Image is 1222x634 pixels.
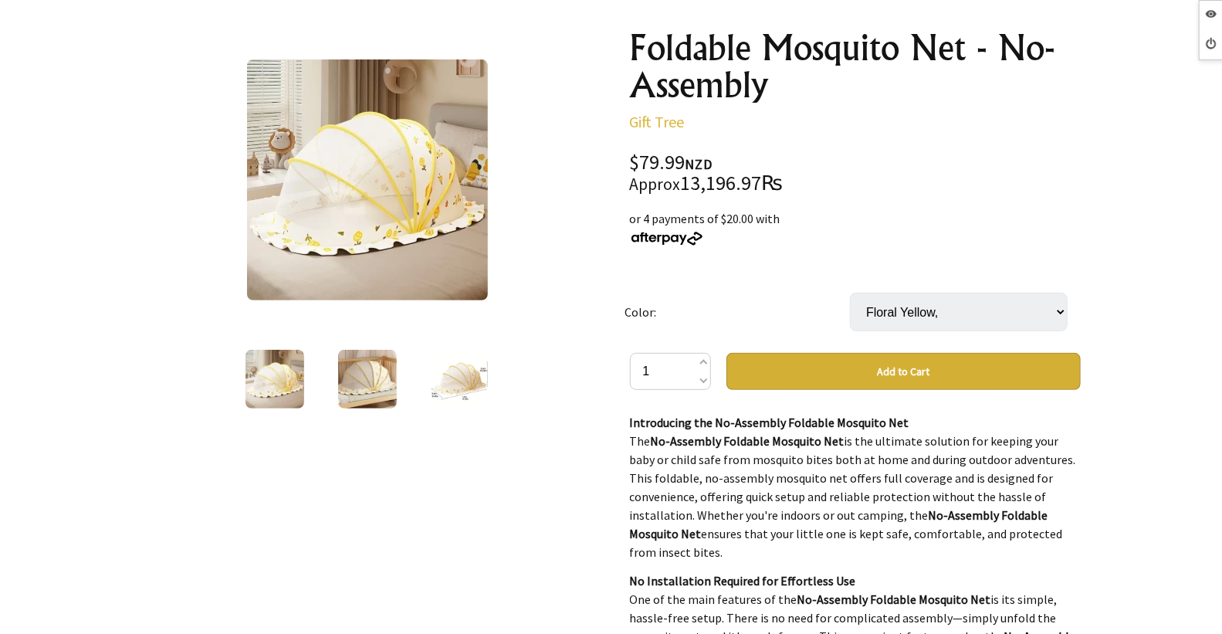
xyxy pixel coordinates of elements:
[245,350,304,409] img: Foldable Mosquito Net - No-Assembly
[630,573,856,588] strong: No Installation Required for Effortless Use
[630,29,1081,103] h1: Foldable Mosquito Net - No-Assembly
[625,271,850,353] td: Color:
[651,433,845,449] strong: No-Assembly Foldable Mosquito Net
[726,353,1081,390] button: Add to Cart
[431,350,489,409] img: Foldable Mosquito Net - No-Assembly
[797,592,991,607] strong: No-Assembly Foldable Mosquito Net
[247,59,488,300] img: Foldable Mosquito Net - No-Assembly
[630,413,1081,561] p: The is the ultimate solution for keeping your baby or child safe from mosquito bites both at home...
[630,112,685,131] a: Gift Tree
[630,415,909,430] strong: Introducing the No-Assembly Foldable Mosquito Net
[630,232,704,246] img: Afterpay
[630,153,1081,194] div: $79.99 13,196.97₨
[630,174,681,195] small: Approx
[338,350,397,409] img: Foldable Mosquito Net - No-Assembly
[685,155,713,173] span: NZD
[630,209,1081,246] div: or 4 payments of $20.00 with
